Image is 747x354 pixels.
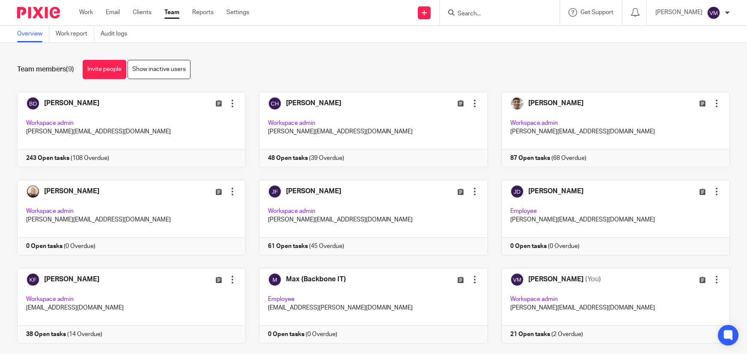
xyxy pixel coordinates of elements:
[164,8,179,17] a: Team
[192,8,214,17] a: Reports
[101,26,134,42] a: Audit logs
[707,6,720,20] img: svg%3E
[128,60,190,79] a: Show inactive users
[56,26,94,42] a: Work report
[655,8,702,17] p: [PERSON_NAME]
[66,66,74,73] span: (9)
[83,60,126,79] a: Invite people
[79,8,93,17] a: Work
[457,10,534,18] input: Search
[580,9,613,15] span: Get Support
[133,8,152,17] a: Clients
[226,8,249,17] a: Settings
[106,8,120,17] a: Email
[17,65,74,74] h1: Team members
[17,26,49,42] a: Overview
[17,7,60,18] img: Pixie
